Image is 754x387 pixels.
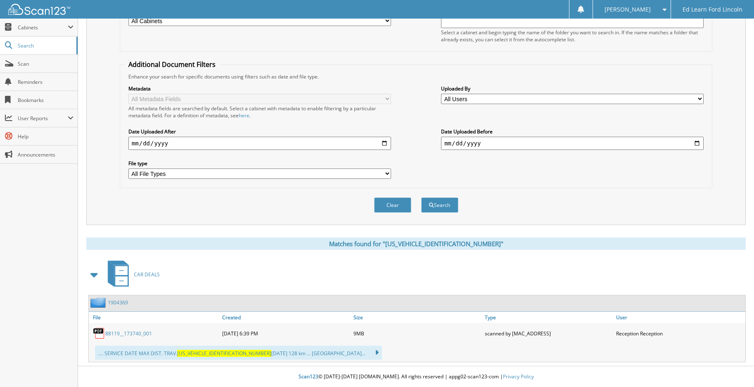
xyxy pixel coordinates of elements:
label: Date Uploaded After [128,128,391,135]
div: © [DATE]-[DATE] [DOMAIN_NAME]. All rights reserved | appg02-scan123-com | [78,367,754,387]
iframe: Chat Widget [713,347,754,387]
img: PDF.png [93,327,105,340]
a: 88119__173740_001 [105,330,152,337]
button: Clear [374,197,411,213]
button: Search [421,197,458,213]
div: scanned by [MAC_ADDRESS] [483,325,614,342]
div: Select a cabinet and begin typing the name of the folder you want to search in. If the name match... [441,29,704,43]
img: folder2.png [90,297,108,308]
span: Help [18,133,74,140]
a: Privacy Policy [503,373,534,380]
a: here [239,112,249,119]
a: CAR DEALS [103,258,160,291]
a: File [89,312,220,323]
span: Cabinets [18,24,68,31]
div: Matches found for "[US_VEHICLE_IDENTIFICATION_NUMBER]" [86,237,746,250]
img: scan123-logo-white.svg [8,4,70,15]
legend: Additional Document Filters [124,60,220,69]
div: Reception Reception [614,325,745,342]
a: Size [351,312,483,323]
input: end [441,137,704,150]
div: 9MB [351,325,483,342]
span: Reminders [18,78,74,85]
span: [US_VEHICLE_IDENTIFICATION_NUMBER] [177,350,271,357]
label: Metadata [128,85,391,92]
div: [DATE] 6:39 PM [220,325,351,342]
a: Created [220,312,351,323]
span: Announcements [18,151,74,158]
label: Date Uploaded Before [441,128,704,135]
div: .... SERVICE DATE MAX DlST. TRAV. [DATE] 128 km ... [GEOGRAPHIC_DATA]... [95,346,382,360]
span: User Reports [18,115,68,122]
span: Ed Learn Ford Lincoln [683,7,742,12]
label: Uploaded By [441,85,704,92]
div: Enhance your search for specific documents using filters such as date and file type. [124,73,708,80]
span: Scan [18,60,74,67]
a: 1904369 [108,299,128,306]
a: User [614,312,745,323]
span: CAR DEALS [134,271,160,278]
input: start [128,137,391,150]
a: Type [483,312,614,323]
span: Bookmarks [18,97,74,104]
div: All metadata fields are searched by default. Select a cabinet with metadata to enable filtering b... [128,105,391,119]
span: Scan123 [299,373,318,380]
span: Search [18,42,72,49]
span: [PERSON_NAME] [605,7,651,12]
label: File type [128,160,391,167]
